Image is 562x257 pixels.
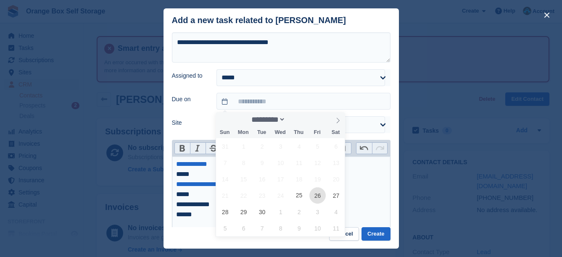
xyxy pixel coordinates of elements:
[254,220,270,236] span: October 7, 2025
[272,204,289,220] span: October 1, 2025
[172,95,207,104] label: Due on
[235,220,252,236] span: October 6, 2025
[175,143,190,154] button: Bold
[309,138,326,155] span: September 5, 2025
[328,155,344,171] span: September 13, 2025
[254,187,270,204] span: September 23, 2025
[272,155,289,171] span: September 10, 2025
[217,220,233,236] span: October 5, 2025
[253,130,271,135] span: Tue
[217,155,233,171] span: September 7, 2025
[328,204,344,220] span: October 4, 2025
[308,130,327,135] span: Fri
[372,143,388,154] button: Redo
[309,204,326,220] span: October 3, 2025
[254,171,270,187] span: September 16, 2025
[235,171,252,187] span: September 15, 2025
[291,204,307,220] span: October 2, 2025
[309,187,326,204] span: September 26, 2025
[235,155,252,171] span: September 8, 2025
[328,187,344,204] span: September 27, 2025
[361,227,390,241] button: Create
[235,138,252,155] span: September 1, 2025
[285,115,312,124] input: Year
[254,155,270,171] span: September 9, 2025
[309,220,326,236] span: October 10, 2025
[172,118,207,127] label: Site
[271,130,290,135] span: Wed
[217,171,233,187] span: September 14, 2025
[291,187,307,204] span: September 25, 2025
[217,204,233,220] span: September 28, 2025
[328,171,344,187] span: September 20, 2025
[272,138,289,155] span: September 3, 2025
[235,204,252,220] span: September 29, 2025
[356,143,372,154] button: Undo
[217,138,233,155] span: August 31, 2025
[272,187,289,204] span: September 24, 2025
[172,16,346,25] div: Add a new task related to [PERSON_NAME]
[291,138,307,155] span: September 4, 2025
[235,187,252,204] span: September 22, 2025
[328,138,344,155] span: September 6, 2025
[190,143,206,154] button: Italic
[309,171,326,187] span: September 19, 2025
[254,204,270,220] span: September 30, 2025
[172,71,207,80] label: Assigned to
[254,138,270,155] span: September 2, 2025
[540,8,554,22] button: close
[272,220,289,236] span: October 8, 2025
[206,143,221,154] button: Strikethrough
[234,130,253,135] span: Mon
[309,155,326,171] span: September 12, 2025
[217,187,233,204] span: September 21, 2025
[327,130,345,135] span: Sat
[290,130,308,135] span: Thu
[272,171,289,187] span: September 17, 2025
[328,220,344,236] span: October 11, 2025
[248,115,285,124] select: Month
[291,171,307,187] span: September 18, 2025
[291,155,307,171] span: September 11, 2025
[216,130,234,135] span: Sun
[291,220,307,236] span: October 9, 2025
